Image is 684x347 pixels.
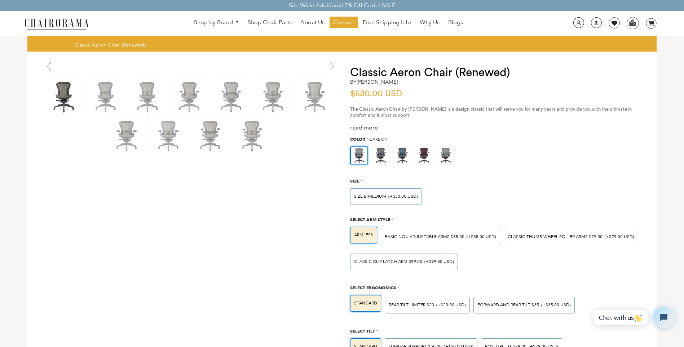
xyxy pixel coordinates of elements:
[467,235,496,239] span: (+$35.00 USD)
[350,217,390,222] span: Select Arm Style
[123,17,534,30] nav: DesktopNavigation
[350,285,396,290] span: Select Ergonomics
[172,79,208,115] img: Classic Aeron Chair (Renewed) - chairorama
[416,17,443,28] a: Why Us
[21,17,93,30] img: chairorama
[109,118,145,154] img: Classic Aeron Chair (Renewed) - chairorama
[385,234,464,240] span: BASIC NON ADJUSTABLE ARMS $35.00
[363,19,411,26] span: Free Shipping Info
[350,328,375,334] span: Select Tilt
[354,194,386,199] span: SIZE B-MEDIUM
[420,19,440,26] span: Why Us
[359,17,415,28] a: Free Shipping Info
[350,124,642,132] div: read more
[75,41,148,48] nav: breadcrumbs
[193,118,229,154] img: Classic Aeron Chair (Renewed) - chairorama
[350,136,365,142] span: Color
[627,17,638,28] img: WhatsApp_Image_2024-07-12_at_16.23.01.webp
[351,147,367,164] img: https://apo-admin.mageworx.com/front/img/chairorama.myshopify.com/ae6848c9e4cbaa293e2d516f385ec6e...
[300,19,325,26] span: About Us
[248,19,292,26] span: Shop Chair Parts
[130,79,166,115] img: Classic Aeron Chair (Renewed) - chairorama
[388,194,418,199] span: (+$50.00 USD)
[394,147,411,164] img: https://apo-admin.mageworx.com/front/img/chairorama.myshopify.com/934f279385142bb1386b89575167202...
[354,259,422,264] span: Classic Clip Latch Arm $99.00
[369,137,388,142] span: Carbon
[415,147,433,164] img: https://apo-admin.mageworx.com/front/img/chairorama.myshopify.com/f0a8248bab2644c909809aada6fe08d...
[75,41,146,48] span: Classic Aeron Chair (Renewed)
[354,232,373,238] span: ARMLESS
[354,300,377,306] span: STANDARD
[448,19,463,26] span: Blogs
[357,79,398,85] a: [PERSON_NAME]
[445,17,467,28] a: Blogs
[350,79,398,85] h2: by
[437,147,454,164] img: https://apo-admin.mageworx.com/front/img/chairorama.myshopify.com/ae6848c9e4cbaa293e2d516f385ec6e...
[436,303,466,307] span: (+$20.00 USD)
[389,302,434,308] span: Rear Tilt Limiter $20
[350,66,642,79] h1: Classic Aeron Chair (Renewed)
[255,79,291,115] img: Classic Aeron Chair (Renewed) - chairorama
[541,303,571,307] span: (+$35.00 USD)
[508,234,603,240] span: Classic Thumb Wheel Roller Arms $79.00
[46,79,82,115] img: Classic Aeron Chair (Renewed) - chairorama
[372,147,389,164] img: https://apo-admin.mageworx.com/front/img/chairorama.myshopify.com/f520d7dfa44d3d2e85a5fe9a0a95ca9...
[350,107,632,118] span: The Classic Aeron Chair by [PERSON_NAME] is a design classic that will serve you for many years a...
[88,79,124,115] img: Classic Aeron Chair (Renewed) - chairorama
[190,17,243,28] a: Shop by Brand
[588,300,681,334] iframe: Tidio Chat
[350,178,359,184] span: Size
[234,118,270,154] img: Classic Aeron Chair (Renewed) - chairorama
[477,302,539,308] span: Forward And Rear Tilt $35
[190,66,191,73] a: Classic Aeron Chair (Renewed) - chairorama
[333,19,354,26] span: Contact
[244,17,295,28] a: Shop Chair Parts
[151,118,187,154] img: Classic Aeron Chair (Renewed) - chairorama
[330,17,358,28] a: Contact
[424,260,454,264] span: (+$99.00 USD)
[605,235,634,239] span: (+$79.00 USD)
[297,79,333,115] img: Classic Aeron Chair (Renewed) - chairorama
[213,79,250,115] img: Classic Aeron Chair (Renewed) - chairorama
[350,89,402,98] span: $530.00 USD
[297,17,328,28] a: About Us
